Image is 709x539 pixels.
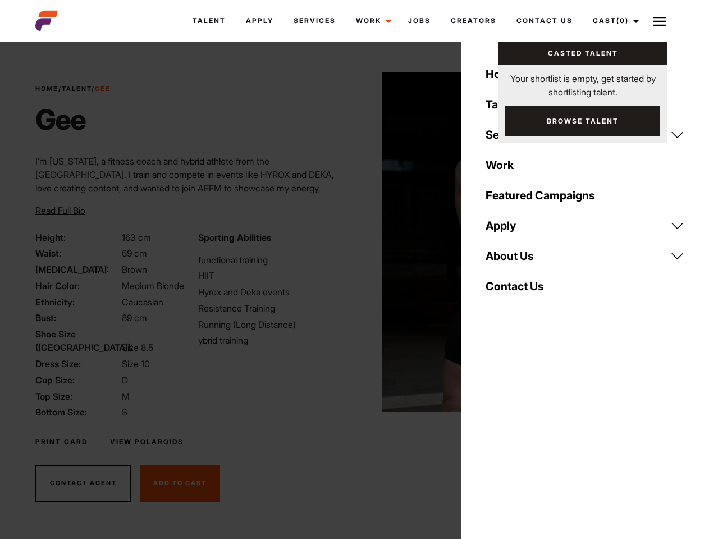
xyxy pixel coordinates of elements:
h1: Gee [35,103,111,136]
a: View Polaroids [110,437,184,447]
span: Hair Color: [35,279,120,293]
span: Size 10 [122,358,150,369]
a: Apply [236,6,283,36]
a: Talent [62,85,92,93]
p: Your shortlist is empty, get started by shortlisting talent. [498,65,667,99]
span: [MEDICAL_DATA]: [35,263,120,276]
li: HIIT [198,269,347,282]
span: Cup Size: [35,373,120,387]
a: Apply [479,211,691,241]
span: Size 8.5 [122,342,153,353]
a: Jobs [398,6,441,36]
a: Casted Talent [498,42,667,65]
a: Home [35,85,58,93]
span: Brown [122,264,147,275]
a: Cast(0) [583,6,646,36]
img: Burger icon [653,15,666,28]
button: Contact Agent [35,465,131,502]
strong: Gee [95,85,111,93]
span: 89 cm [122,312,147,323]
span: Medium Blonde [122,280,184,291]
li: functional training [198,253,347,267]
a: About Us [479,241,691,271]
a: Featured Campaigns [479,180,691,211]
a: Talent [479,89,691,120]
span: Caucasian [122,296,163,308]
strong: Sporting Abilities [198,232,271,243]
span: Read Full Bio [35,205,85,216]
span: / / [35,84,111,94]
a: Services [479,120,691,150]
img: cropped-aefm-brand-fav-22-square.png [35,10,58,32]
a: Services [283,6,346,36]
span: Dress Size: [35,357,120,371]
span: (0) [616,16,629,25]
span: Bottom Size: [35,405,120,419]
span: 69 cm [122,248,147,259]
a: Work [346,6,398,36]
a: Home [479,59,691,89]
span: D [122,374,128,386]
a: Browse Talent [505,106,660,136]
span: Height: [35,231,120,244]
button: Add To Cast [140,465,220,502]
p: I’m [US_STATE], a fitness coach and hybrid athlete from the [GEOGRAPHIC_DATA]. I train and compet... [35,154,348,208]
span: Ethnicity: [35,295,120,309]
a: Contact Us [506,6,583,36]
span: Waist: [35,246,120,260]
li: Running (Long Distance) [198,318,347,331]
li: Resistance Training [198,302,347,315]
span: S [122,406,127,418]
span: Add To Cast [153,479,207,487]
a: Work [479,150,691,180]
a: Contact Us [479,271,691,302]
span: M [122,391,130,402]
li: Hyrox and Deka events [198,285,347,299]
li: ybrid training [198,334,347,347]
span: Shoe Size ([GEOGRAPHIC_DATA]): [35,327,120,354]
span: 163 cm [122,232,151,243]
a: Talent [182,6,236,36]
button: Read Full Bio [35,204,85,217]
span: Top Size: [35,390,120,403]
span: Bust: [35,311,120,325]
a: Creators [441,6,506,36]
a: Print Card [35,437,88,447]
